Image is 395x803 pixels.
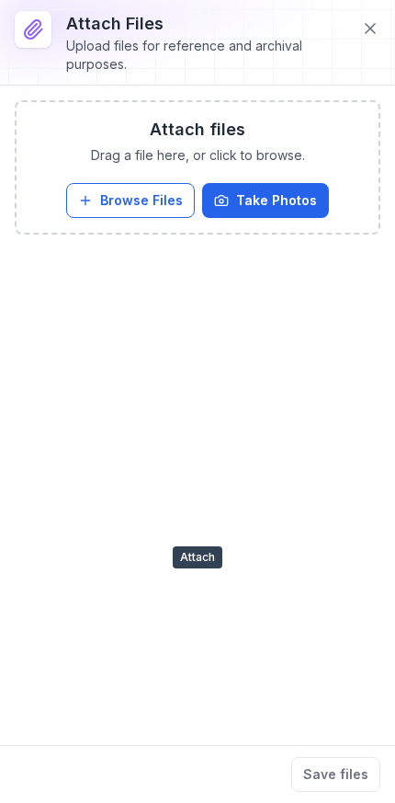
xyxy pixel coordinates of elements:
[66,37,336,74] div: Upload files for reference and archival purposes.
[173,546,222,568] span: Attach
[202,183,329,218] button: Take Photos
[66,183,195,218] button: Browse Files
[150,117,245,143] h3: Attach files
[291,757,380,792] button: Save files
[91,146,305,165] span: Drag a file here, or click to browse.
[66,11,336,37] h3: Attach Files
